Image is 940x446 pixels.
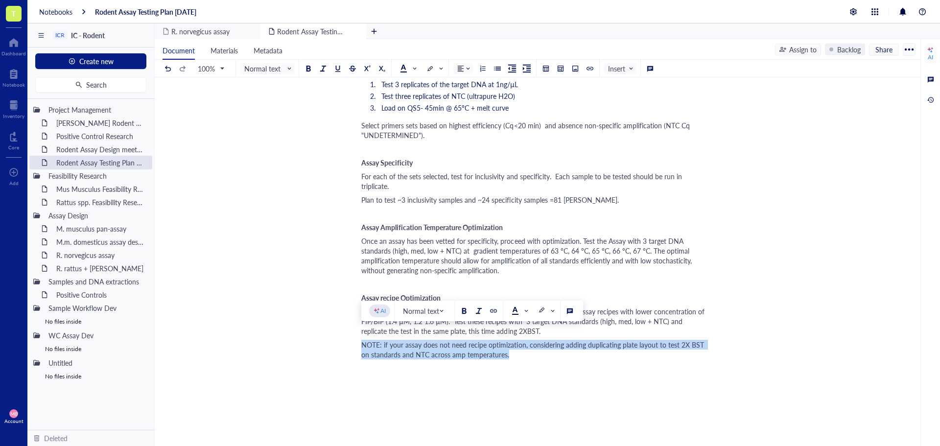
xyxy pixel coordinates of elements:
[52,129,148,143] div: Positive Control Research
[254,46,282,55] span: Metadata
[198,64,224,73] span: 100%
[928,53,933,61] div: AI
[52,116,148,130] div: [PERSON_NAME] Rodent Test Full Proposal
[4,418,23,424] div: Account
[52,261,148,275] div: R. rattus + [PERSON_NAME]
[361,236,694,275] span: Once an assay has been vetted for specificity, proceed with optimization. Test the Assay with 3 t...
[52,248,148,262] div: R. norvegicus assay
[381,79,518,89] span: Test 3 replicates of the target DNA at 1ng/µL
[44,329,148,342] div: WC Assay Dev
[3,113,24,119] div: Inventory
[29,370,152,383] div: No files inside
[52,235,148,249] div: M.m. domesticus assay design
[211,46,238,55] span: Materials
[163,46,195,55] span: Document
[44,209,148,222] div: Assay Design
[86,81,107,89] span: Search
[9,180,19,186] div: Add
[2,66,25,88] a: Notebook
[79,57,114,65] span: Create new
[361,340,706,359] span: NOTE: if your assay does not need recipe optimization, considering adding duplicating plate layou...
[869,44,899,55] button: Share
[52,195,148,209] div: Rattus spp. Feasibility Research
[52,288,148,302] div: Positive Controls
[52,182,148,196] div: Mus Musculus Feasibility Research
[361,222,503,232] span: Assay Amplification Temperature Optimization
[10,411,18,417] span: MB
[55,32,65,39] div: ICR
[95,7,196,16] a: Rodent Assay Testing Plan [DATE]
[44,103,148,117] div: Project Management
[52,142,148,156] div: Rodent Assay Design meeting_[DATE]
[44,433,68,444] div: Deleted
[380,307,386,315] div: AI
[789,44,817,55] div: Assign to
[52,156,148,169] div: Rodent Assay Testing Plan [DATE]
[361,293,441,303] span: Assay recipe Optimization
[44,301,148,315] div: Sample Workflow Dev
[11,7,16,20] span: T
[1,50,26,56] div: Dashboard
[39,7,72,16] a: Notebooks
[3,97,24,119] a: Inventory
[381,91,515,101] span: Test three replicates of NTC (ultrapure H2O)
[8,144,19,150] div: Core
[29,342,152,356] div: No files inside
[2,82,25,88] div: Notebook
[381,103,509,113] span: Load on QS5- 45min @ 65°C + melt curve
[875,45,893,54] span: Share
[361,195,619,205] span: Plan to test ~3 inclusivity samples and ~24 specificity samples =81 [PERSON_NAME].
[52,222,148,235] div: M. musculus pan-assay
[44,169,148,183] div: Feasibility Research
[44,275,148,288] div: Samples and DNA extractions
[403,306,448,315] span: Normal text
[1,35,26,56] a: Dashboard
[361,158,413,167] span: Assay Specificity
[608,64,634,73] span: Insert
[361,120,692,140] span: Select primers sets based on highest efficiency (Cq<20 min) and absence non-specific amplificatio...
[71,30,105,40] span: IC - Rodent
[361,171,684,191] span: For each of the sets selected, test for inclusivity and specificity. Each sample to be tested sho...
[35,53,146,69] button: Create new
[8,129,19,150] a: Core
[44,356,148,370] div: Untitled
[244,64,292,73] span: Normal text
[837,44,861,55] div: Backlog
[361,306,706,336] span: If your assay has a slow amplification performance, you can create new assay recipes with lower c...
[35,77,146,93] button: Search
[29,315,152,329] div: No files inside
